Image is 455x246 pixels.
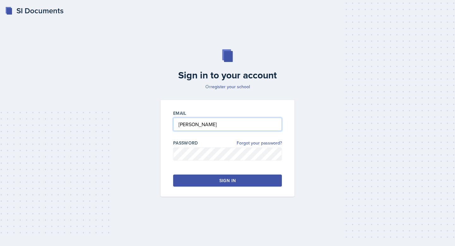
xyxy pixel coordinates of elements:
[210,83,250,90] a: register your school
[157,83,298,90] p: Or
[173,175,282,187] button: Sign in
[173,140,198,146] label: Password
[173,118,282,131] input: Email
[219,177,236,184] div: Sign in
[237,140,282,146] a: Forgot your password?
[157,70,298,81] h2: Sign in to your account
[173,110,186,116] label: Email
[5,5,64,16] a: SI Documents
